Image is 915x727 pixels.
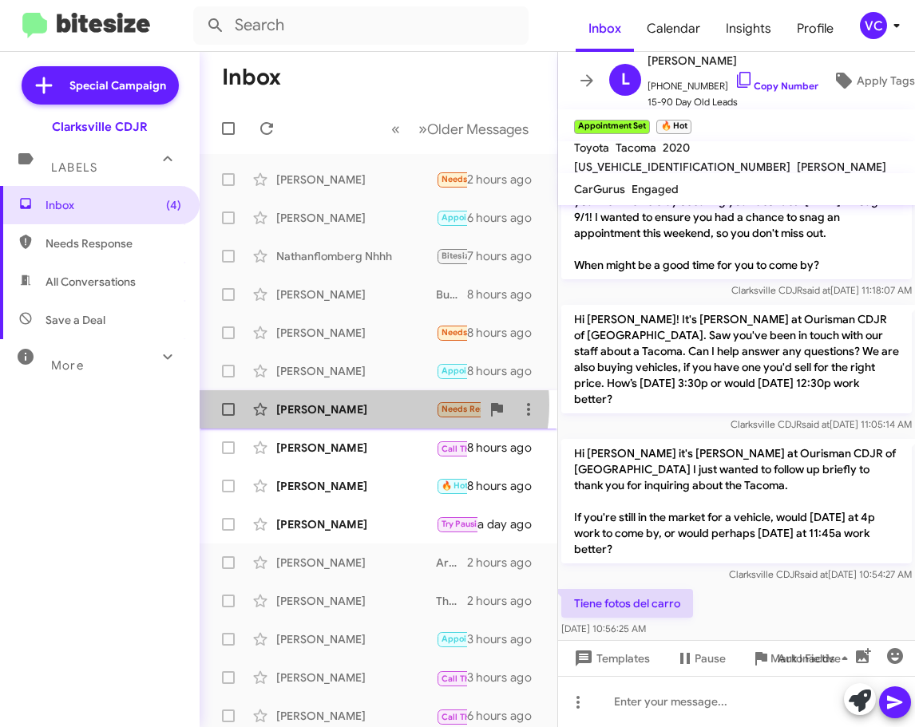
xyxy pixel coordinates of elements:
[857,66,915,95] span: Apply Tags
[574,182,625,196] span: CarGurus
[276,172,436,188] div: [PERSON_NAME]
[477,516,545,532] div: a day ago
[561,622,646,634] span: [DATE] 10:56:25 AM
[442,174,509,184] span: Needs Response
[276,670,436,686] div: [PERSON_NAME]
[442,712,483,722] span: Call Them
[391,119,400,139] span: «
[802,284,830,296] span: said at
[436,247,467,265] div: 4runner
[442,251,508,261] span: Bitesize Pro-Tip!
[46,274,136,290] span: All Conversations
[467,708,545,724] div: 6 hours ago
[467,172,545,188] div: 2 hours ago
[778,644,854,673] span: Auto Fields
[276,363,436,379] div: [PERSON_NAME]
[442,327,509,338] span: Needs Response
[276,593,436,609] div: [PERSON_NAME]
[442,674,483,684] span: Call Them
[409,113,538,145] button: Next
[276,516,436,532] div: [PERSON_NAME]
[860,12,887,39] div: VC
[467,325,545,341] div: 8 hours ago
[418,119,427,139] span: »
[46,197,181,213] span: Inbox
[731,284,912,296] span: Clarksville CDJR [DATE] 11:18:07 AM
[467,670,545,686] div: 3 hours ago
[276,440,436,456] div: [PERSON_NAME]
[634,6,713,52] a: Calendar
[166,197,181,213] span: (4)
[648,51,818,70] span: [PERSON_NAME]
[729,568,912,580] span: Clarksville CDJR [DATE] 10:54:27 AM
[276,478,436,494] div: [PERSON_NAME]
[436,437,467,457] div: Do you have one
[436,323,467,342] div: Thanks
[800,568,828,580] span: said at
[561,589,693,618] p: Tiene fotos del carro
[22,66,179,105] a: Special Campaign
[436,515,477,533] div: great
[51,160,97,175] span: Labels
[663,140,690,155] span: 2020
[467,631,545,647] div: 3 hours ago
[739,644,854,673] button: Mark Inactive
[735,80,818,92] a: Copy Number
[467,286,545,302] div: 8 hours ago
[442,404,509,414] span: Needs Response
[467,210,545,226] div: 6 hours ago
[276,286,436,302] div: [PERSON_NAME]
[731,418,912,430] span: Clarksville CDJR [DATE] 11:05:14 AM
[436,667,467,687] div: Where you able tog et all your questions answered when you called?
[442,480,469,491] span: 🔥 Hot
[467,248,545,264] div: 7 hours ago
[276,210,436,226] div: [PERSON_NAME]
[784,6,846,52] a: Profile
[802,418,830,430] span: said at
[222,65,281,90] h1: Inbox
[467,593,545,609] div: 2 hours ago
[663,644,739,673] button: Pause
[632,182,679,196] span: Engaged
[574,120,650,134] small: Appointment Set
[46,312,105,328] span: Save a Deal
[436,400,481,418] div: Thanks but I am no longer interested. I bought something else.
[436,170,467,188] div: Yep
[846,12,897,39] button: VC
[69,77,166,93] span: Special Campaign
[436,476,467,495] div: Still waiting on Sept incentives
[436,630,467,648] div: Sedns with good mpg
[765,644,867,673] button: Auto Fields
[561,305,912,413] p: Hi [PERSON_NAME]! It's [PERSON_NAME] at Ourisman CDJR of [GEOGRAPHIC_DATA]. Saw you've been in to...
[276,631,436,647] div: [PERSON_NAME]
[436,286,467,302] div: Budget 40k tops
[467,555,545,571] div: 2 hours ago
[571,644,650,673] span: Templates
[574,140,609,155] span: Toyota
[616,140,656,155] span: Tacoma
[193,6,529,45] input: Search
[442,212,512,223] span: Appointment Set
[276,555,436,571] div: [PERSON_NAME]
[436,208,467,227] div: Liked “Thank you for the update.”
[648,94,818,110] span: 15-90 Day Old Leads
[467,440,545,456] div: 8 hours ago
[467,363,545,379] div: 8 hours ago
[276,248,436,264] div: Nathanflomberg Nhhh
[574,160,790,174] span: [US_VEHICLE_IDENTIFICATION_NUMBER]
[276,401,436,417] div: [PERSON_NAME]
[797,160,886,174] span: [PERSON_NAME]
[436,362,467,380] div: Tiene fotos del carro
[427,121,529,138] span: Older Messages
[382,113,538,145] nav: Page navigation example
[648,70,818,94] span: [PHONE_NUMBER]
[656,120,691,134] small: 🔥 Hot
[713,6,784,52] a: Insights
[576,6,634,52] a: Inbox
[276,708,436,724] div: [PERSON_NAME]
[382,113,410,145] button: Previous
[436,705,467,725] div: Inbound Call
[436,555,467,571] div: Are you available to visit us for the in person appraisal?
